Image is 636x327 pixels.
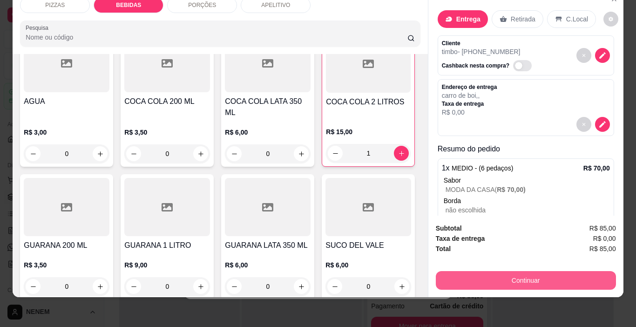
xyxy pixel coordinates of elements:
strong: Subtotal [436,225,462,232]
p: R$ 6,00 [225,128,311,137]
button: decrease-product-quantity [126,146,141,161]
button: decrease-product-quantity [603,12,618,27]
p: Retirada [511,14,535,24]
button: decrease-product-quantity [328,146,343,161]
p: Resumo do pedido [438,143,614,155]
span: R$ 85,00 [589,244,616,254]
p: R$ 9,00 [124,260,210,270]
label: Pesquisa [26,24,52,32]
p: MODA DA CASA ( [446,185,610,194]
button: decrease-product-quantity [26,279,41,294]
h4: COCA COLA 200 ML [124,96,210,107]
p: PORÇÕES [188,1,216,9]
p: Cliente [442,40,535,47]
p: APELITIVO [261,1,290,9]
button: decrease-product-quantity [26,146,41,161]
button: increase-product-quantity [193,279,208,294]
h4: GUARANA 200 ML [24,240,109,251]
p: R$ 6,00 [225,260,311,270]
button: increase-product-quantity [93,279,108,294]
span: R$ 70,00 ) [497,186,526,193]
p: R$ 3,00 [24,128,109,137]
h4: GUARANA 1 LITRO [124,240,210,251]
p: Endereço de entrega [442,83,497,91]
button: increase-product-quantity [294,146,309,161]
button: decrease-product-quantity [227,146,242,161]
button: decrease-product-quantity [576,48,591,63]
p: R$ 6,00 [325,260,411,270]
p: 1 x [442,163,514,174]
p: carro de boi , , [442,91,497,100]
button: increase-product-quantity [93,146,108,161]
input: Pesquisa [26,33,407,42]
p: R$ 0,00 [442,108,497,117]
strong: Taxa de entrega [436,235,485,242]
button: increase-product-quantity [294,279,309,294]
p: R$ 3,50 [124,128,210,137]
h4: GUARANA LATA 350 ML [225,240,311,251]
p: R$ 70,00 [583,163,610,173]
button: increase-product-quantity [394,146,409,161]
label: Automatic updates [513,60,535,71]
button: decrease-product-quantity [595,48,610,63]
button: decrease-product-quantity [126,279,141,294]
h4: SUCO DEL VALE [325,240,411,251]
button: decrease-product-quantity [227,279,242,294]
div: Sabor [444,176,610,185]
span: R$ 0,00 [593,233,616,244]
span: R$ 85,00 [589,223,616,233]
h4: COCA COLA LATA 350 ML [225,96,311,118]
p: C.Local [566,14,588,24]
p: Entrega [456,14,480,24]
p: Taxa de entrega [442,100,497,108]
p: R$ 3,50 [24,260,109,270]
p: PIZZAS [45,1,65,9]
button: decrease-product-quantity [327,279,342,294]
p: Borda [444,196,610,205]
p: BEBIDAS [116,1,141,9]
p: timbo - [PHONE_NUMBER] [442,47,535,56]
button: decrease-product-quantity [576,117,591,132]
button: increase-product-quantity [394,279,409,294]
p: R$ 15,00 [326,127,411,136]
p: Cashback nesta compra? [442,62,509,69]
span: MEDIO - (6 pedaços) [452,164,513,172]
button: increase-product-quantity [193,146,208,161]
button: decrease-product-quantity [595,117,610,132]
p: não escolhida [446,205,610,215]
h4: COCA COLA 2 LITROS [326,96,411,108]
strong: Total [436,245,451,252]
h4: AGUA [24,96,109,107]
button: Continuar [436,271,616,290]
